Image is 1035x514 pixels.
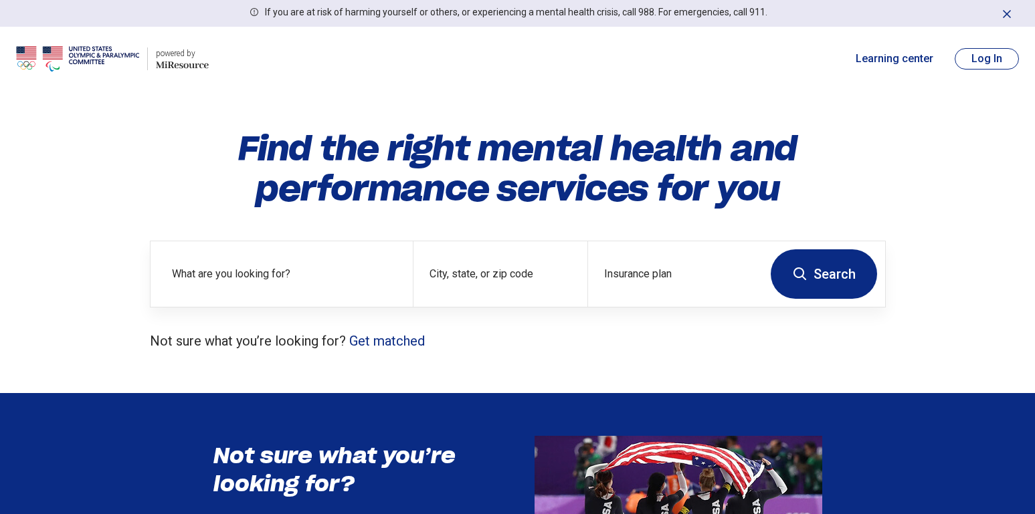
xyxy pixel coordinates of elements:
button: Dismiss [1000,5,1014,21]
h1: Find the right mental health and performance services for you [150,128,886,209]
a: USOPCpowered by [16,43,209,75]
button: Search [771,249,877,299]
label: What are you looking for? [172,266,397,282]
p: Not sure what you’re looking for? [150,332,886,350]
a: Get matched [349,333,425,349]
img: USOPC [16,43,139,75]
p: If you are at risk of harming yourself or others, or experiencing a mental health crisis, call 98... [265,5,767,19]
div: powered by [156,47,209,59]
h3: Not sure what you’re looking for? [213,442,481,497]
a: Learning center [856,51,933,67]
button: Log In [955,48,1019,70]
